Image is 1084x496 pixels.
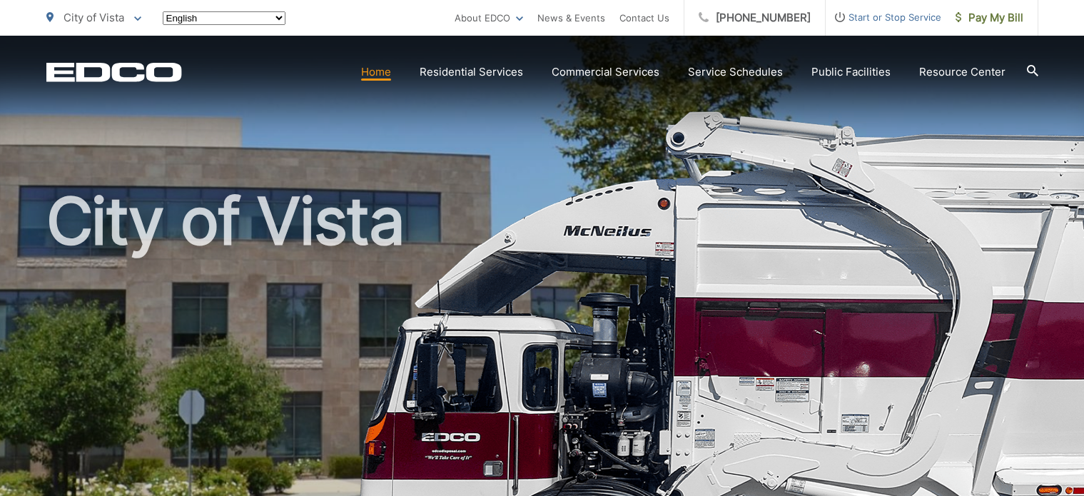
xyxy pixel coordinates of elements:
a: Contact Us [619,9,669,26]
a: Service Schedules [688,64,783,81]
span: City of Vista [64,11,124,24]
a: Home [361,64,391,81]
a: Public Facilities [811,64,891,81]
a: Resource Center [919,64,1006,81]
a: EDCD logo. Return to the homepage. [46,62,182,82]
a: News & Events [537,9,605,26]
span: Pay My Bill [956,9,1023,26]
a: About EDCO [455,9,523,26]
a: Commercial Services [552,64,659,81]
select: Select a language [163,11,285,25]
a: Residential Services [420,64,523,81]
